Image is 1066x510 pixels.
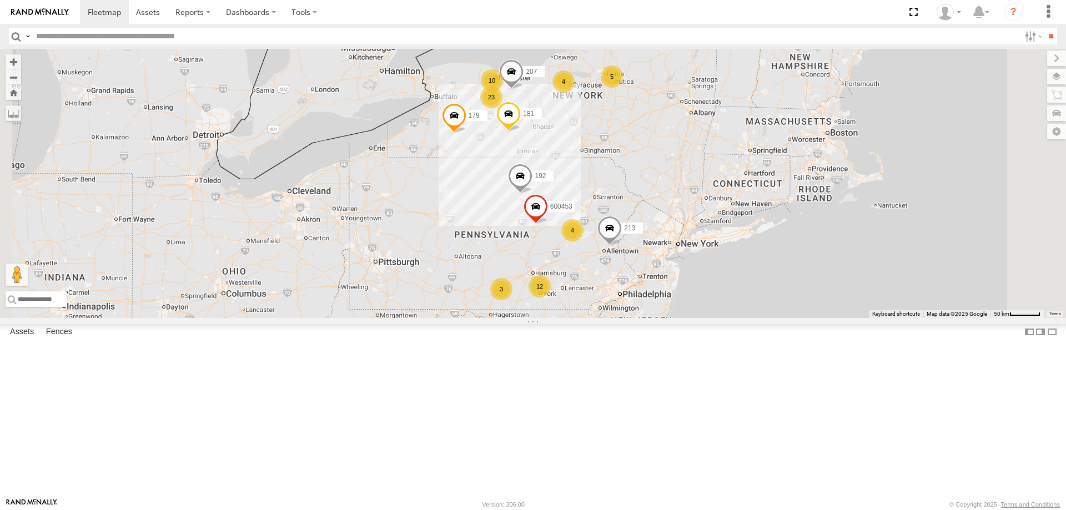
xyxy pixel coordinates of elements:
button: Drag Pegman onto the map to open Street View [6,264,28,286]
label: Assets [4,324,39,340]
label: Search Filter Options [1020,28,1044,44]
span: 600453 [550,203,572,210]
div: 4 [561,219,584,241]
div: 5 [601,65,623,88]
span: 213 [624,224,635,232]
label: Dock Summary Table to the Left [1024,324,1035,340]
img: rand-logo.svg [11,8,69,16]
button: Zoom in [6,54,21,69]
div: 10 [481,69,503,92]
i: ? [1004,3,1022,21]
div: 4 [552,70,575,93]
div: David Steen [933,4,965,21]
div: © Copyright 2025 - [949,501,1060,508]
a: Visit our Website [6,499,57,510]
span: 192 [535,172,546,180]
button: Map Scale: 50 km per 52 pixels [990,310,1044,318]
div: 23 [480,86,502,108]
span: 179 [469,111,480,119]
span: 181 [523,110,534,118]
div: 12 [529,275,551,297]
label: Search Query [23,28,32,44]
div: Version: 306.00 [482,501,525,508]
label: Dock Summary Table to the Right [1035,324,1046,340]
label: Fences [41,324,78,340]
a: Terms and Conditions [1001,501,1060,508]
button: Zoom out [6,69,21,85]
a: Terms (opens in new tab) [1049,312,1061,316]
label: Hide Summary Table [1047,324,1058,340]
div: 3 [490,278,512,300]
span: 207 [526,68,537,75]
button: Keyboard shortcuts [872,310,920,318]
label: Measure [6,105,21,121]
label: Map Settings [1047,124,1066,139]
span: 50 km [994,311,1009,317]
span: Map data ©2025 Google [927,311,987,317]
button: Zoom Home [6,85,21,100]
